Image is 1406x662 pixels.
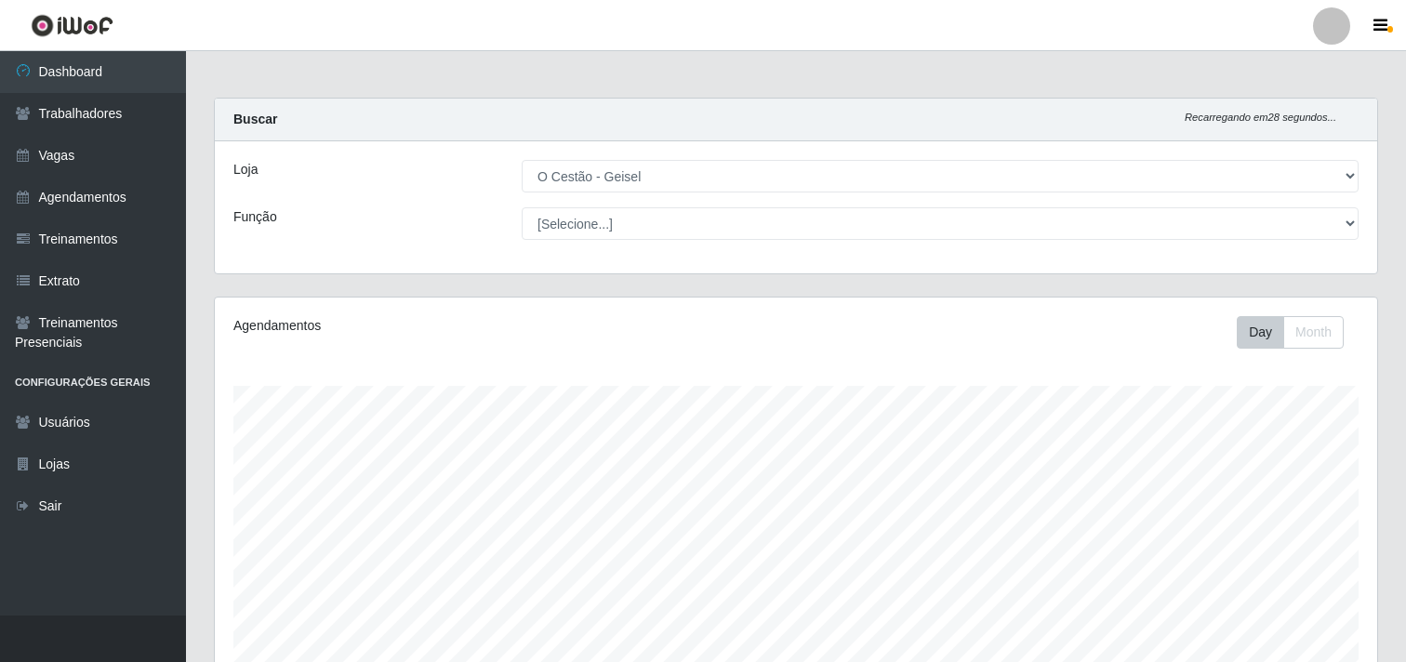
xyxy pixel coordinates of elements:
label: Loja [233,160,258,179]
button: Day [1237,316,1284,349]
div: Toolbar with button groups [1237,316,1359,349]
div: Agendamentos [233,316,686,336]
button: Month [1283,316,1344,349]
img: CoreUI Logo [31,14,113,37]
label: Função [233,207,277,227]
div: First group [1237,316,1344,349]
strong: Buscar [233,112,277,126]
i: Recarregando em 28 segundos... [1185,112,1336,123]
